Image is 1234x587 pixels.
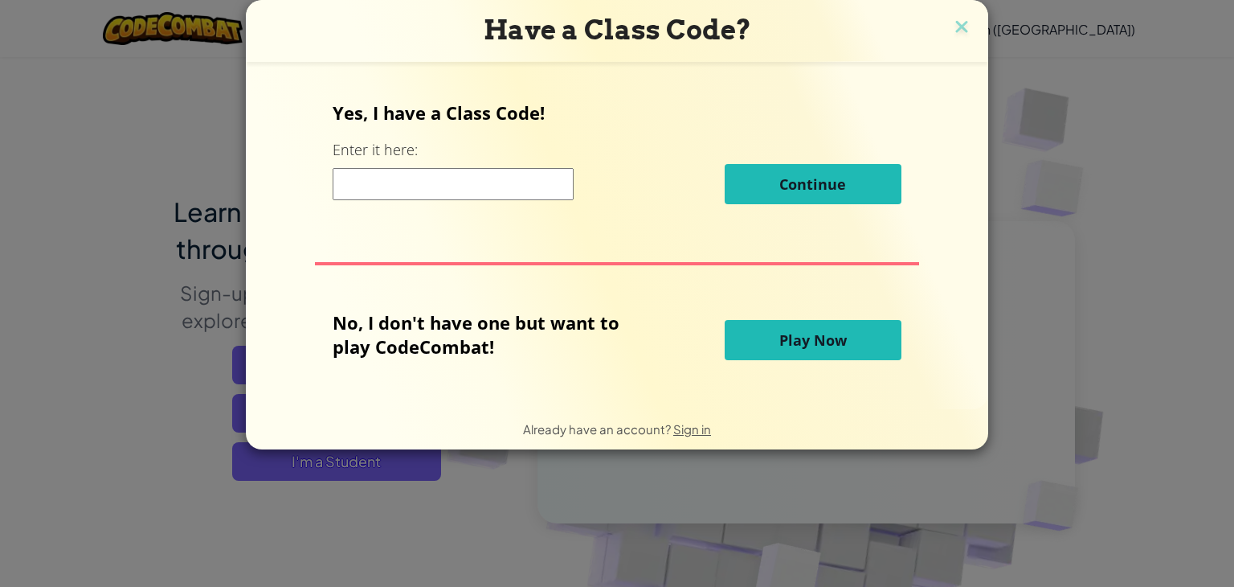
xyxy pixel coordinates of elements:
[725,164,901,204] button: Continue
[333,310,644,359] p: No, I don't have one but want to play CodeCombat!
[951,16,972,40] img: close icon
[523,421,673,437] span: Already have an account?
[333,101,901,125] p: Yes, I have a Class Code!
[484,14,751,46] span: Have a Class Code?
[779,330,847,350] span: Play Now
[333,140,418,160] label: Enter it here:
[673,421,711,437] a: Sign in
[779,174,846,194] span: Continue
[725,320,901,360] button: Play Now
